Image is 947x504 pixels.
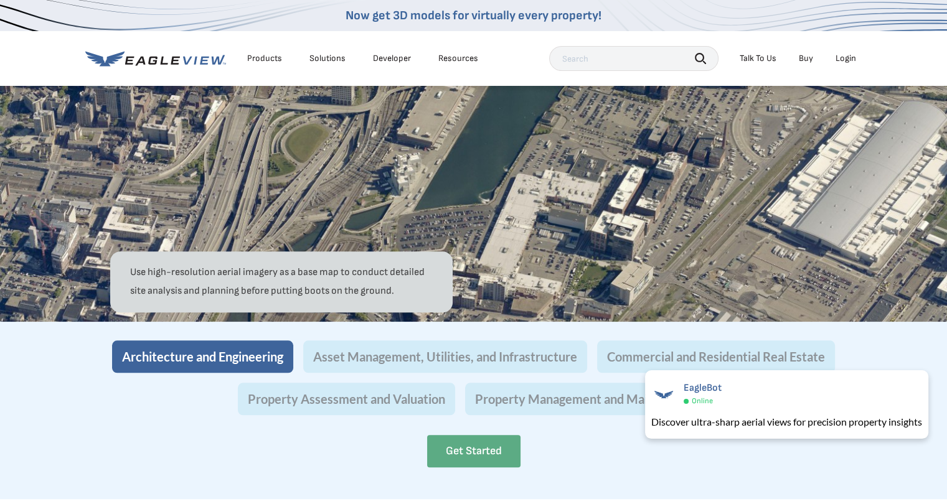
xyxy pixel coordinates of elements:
div: Discover ultra-sharp aerial views for precision property insights [651,414,922,429]
button: Property Assessment and Valuation [238,383,455,415]
img: EagleBot [651,382,676,407]
div: Solutions [309,53,346,64]
p: Use high-resolution aerial imagery as a base map to conduct detailed site analysis and planning b... [130,263,433,301]
input: Search [549,46,718,71]
button: Asset Management, Utilities, and Infrastructure [303,340,587,373]
button: Property Management and Maintenance [465,383,709,415]
button: Commercial and Residential Real Estate [597,340,835,373]
span: Online [692,396,713,406]
a: Developer [373,53,411,64]
div: Login [836,53,856,64]
div: Talk To Us [740,53,776,64]
div: Products [247,53,282,64]
div: Resources [438,53,478,64]
span: EagleBot [684,382,722,394]
a: Buy [799,53,813,64]
a: Now get 3D models for virtually every property! [346,8,601,23]
a: Get Started [427,435,521,467]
